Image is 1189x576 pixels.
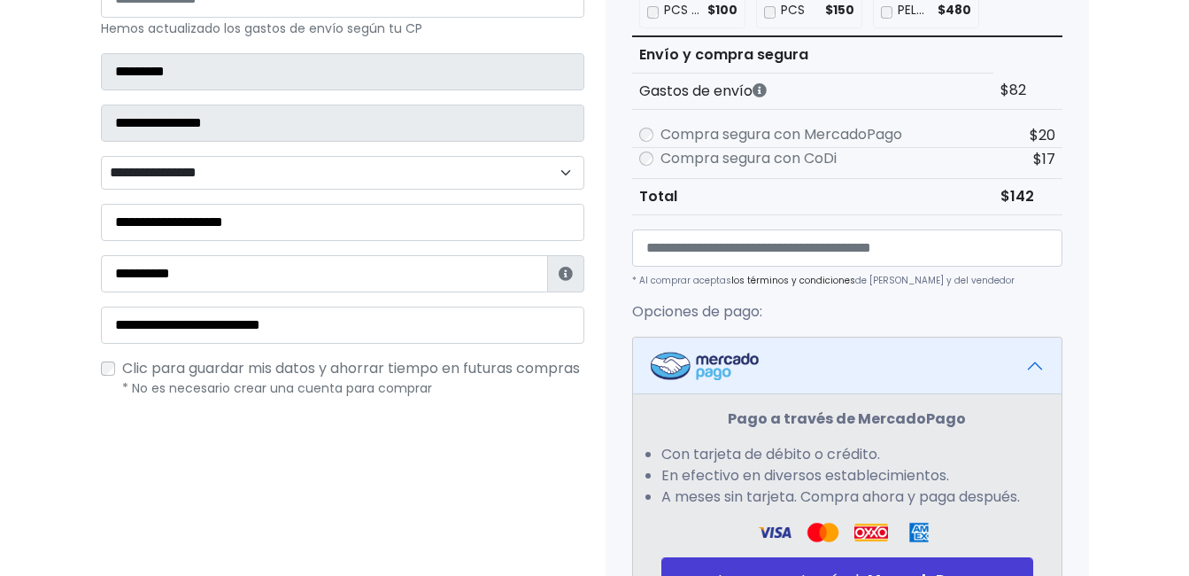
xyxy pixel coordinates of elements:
img: Visa Logo [806,522,839,543]
span: $150 [825,2,854,19]
a: los términos y condiciones [731,274,855,287]
li: En efectivo en diversos establecimientos. [661,465,1033,486]
th: Total [632,178,994,214]
small: Hemos actualizado los gastos de envío según tu CP [101,19,422,37]
span: $100 [707,2,737,19]
p: * Al comprar aceptas de [PERSON_NAME] y del vendedor [632,274,1062,287]
span: Clic para guardar mis datos y ahorrar tiempo en futuras compras [122,358,580,378]
p: PCS ORGINALES [664,2,701,19]
th: Envío y compra segura [632,36,994,74]
td: $82 [993,73,1062,109]
img: Visa Logo [758,522,791,543]
img: Amex Logo [902,522,936,543]
label: Compra segura con MercadoPago [660,124,902,145]
i: Los gastos de envío dependen de códigos postales. ¡Te puedes llevar más productos en un solo envío ! [753,83,767,97]
td: $142 [993,178,1062,214]
label: Compra segura con CoDi [660,148,837,169]
li: A meses sin tarjeta. Compra ahora y paga después. [661,486,1033,508]
p: PELUCHES BT21 [898,2,931,19]
img: Oxxo Logo [854,522,888,543]
span: $17 [1033,149,1055,169]
p: * No es necesario crear una cuenta para comprar [122,379,584,398]
p: PCS [781,2,819,19]
i: Estafeta lo usará para ponerse en contacto en caso de tener algún problema con el envío [559,267,573,281]
strong: Pago a través de MercadoPago [728,409,966,429]
p: Opciones de pago: [632,301,1062,323]
span: $480 [938,2,971,19]
span: $20 [1030,125,1055,145]
img: Mercadopago Logo [651,352,759,380]
li: Con tarjeta de débito o crédito. [661,444,1033,465]
th: Gastos de envío [632,73,994,109]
